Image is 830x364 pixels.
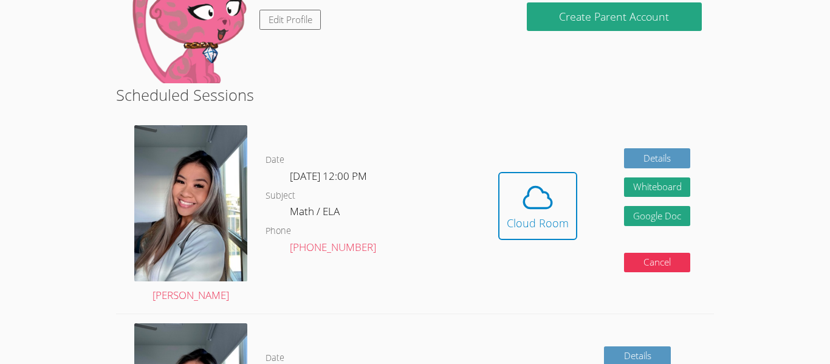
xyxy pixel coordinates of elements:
[624,206,691,226] a: Google Doc
[134,125,247,304] a: [PERSON_NAME]
[527,2,702,31] button: Create Parent Account
[290,203,342,224] dd: Math / ELA
[116,83,714,106] h2: Scheduled Sessions
[266,153,284,168] dt: Date
[507,215,569,232] div: Cloud Room
[290,240,376,254] a: [PHONE_NUMBER]
[624,148,691,168] a: Details
[624,177,691,197] button: Whiteboard
[498,172,577,240] button: Cloud Room
[134,125,247,281] img: avatar.png
[266,188,295,204] dt: Subject
[266,224,291,239] dt: Phone
[290,169,367,183] span: [DATE] 12:00 PM
[624,253,691,273] button: Cancel
[259,10,321,30] a: Edit Profile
